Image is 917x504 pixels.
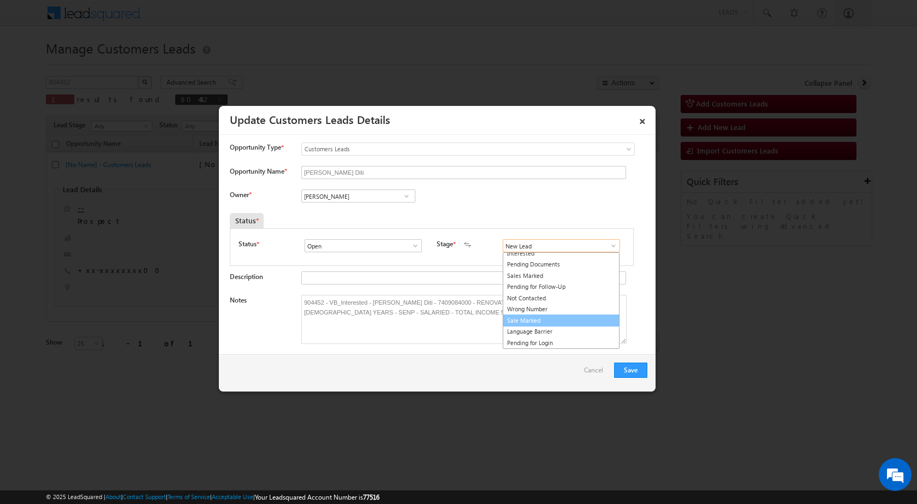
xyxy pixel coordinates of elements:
div: Chat with us now [57,57,183,72]
a: Sale Marked [503,315,620,327]
label: Owner [230,191,251,199]
a: Pending Documents [503,259,619,270]
span: Opportunity Type [230,143,281,152]
input: Type to Search [503,239,620,252]
div: Status [230,213,264,228]
label: Status [239,239,257,249]
a: Customers Leads [301,143,635,156]
span: © 2025 LeadSquared | | | | | [46,492,379,502]
a: Show All Items [604,240,617,251]
a: Cancel [584,363,609,383]
a: Terms of Service [168,493,210,500]
input: Type to Search [305,239,422,252]
span: Your Leadsquared Account Number is [255,493,379,501]
em: Start Chat [148,336,198,351]
textarea: Type your message and hit 'Enter' [14,101,199,327]
a: Wrong Number [503,304,619,315]
label: Description [230,272,263,281]
a: Update Customers Leads Details [230,111,390,127]
a: Pending for Login [503,337,619,349]
a: About [105,493,121,500]
label: Stage [437,239,453,249]
a: Contact Support [123,493,166,500]
a: Language Barrier [503,326,619,337]
input: Type to Search [301,189,415,203]
span: 77516 [363,493,379,501]
button: Save [614,363,647,378]
label: Notes [230,296,247,304]
a: Interested [503,248,619,259]
div: Minimize live chat window [179,5,205,32]
a: Sales Marked [503,270,619,282]
img: d_60004797649_company_0_60004797649 [19,57,46,72]
span: Customers Leads [302,144,590,154]
a: Acceptable Use [212,493,253,500]
a: Show All Items [406,240,419,251]
a: Show All Items [400,191,413,201]
a: Pending for Follow-Up [503,281,619,293]
label: Opportunity Name [230,167,287,175]
a: × [633,110,652,129]
a: Not Contacted [503,293,619,304]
